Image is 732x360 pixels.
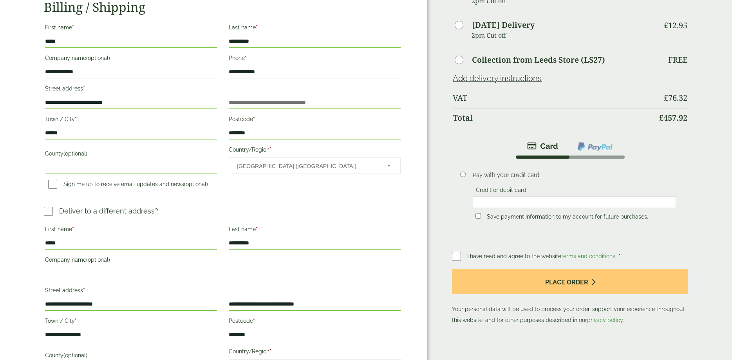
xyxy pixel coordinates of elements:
[229,224,401,237] label: Last name
[253,116,255,122] abbr: required
[45,22,217,35] label: First name
[269,147,271,153] abbr: required
[452,269,688,294] button: Place order
[86,257,110,263] span: (optional)
[75,318,77,324] abbr: required
[664,20,668,31] span: £
[245,55,247,61] abbr: required
[45,52,217,66] label: Company name
[229,144,401,157] label: Country/Region
[467,253,617,259] span: I have read and agree to the website
[48,180,57,189] input: Sign me up to receive email updates and news(optional)
[45,83,217,96] label: Street address
[72,226,74,232] abbr: required
[45,315,217,329] label: Town / City
[452,269,688,326] p: Your personal data will be used to process your order, support your experience throughout this we...
[229,315,401,329] label: Postcode
[659,112,687,123] bdi: 457.92
[45,224,217,237] label: First name
[475,199,674,206] iframe: Secure card payment input frame
[72,24,74,31] abbr: required
[472,56,605,64] label: Collection from Leeds Store (LS27)
[253,318,255,324] abbr: required
[83,287,85,293] abbr: required
[453,74,542,83] a: Add delivery instructions
[63,150,87,157] span: (optional)
[472,29,654,41] p: 2pm Cut off
[664,92,687,103] bdi: 76.32
[269,348,271,355] abbr: required
[473,171,676,179] p: Pay with your credit card.
[484,213,651,222] label: Save payment information to my account for future purchases.
[45,285,217,298] label: Street address
[453,108,654,127] th: Total
[577,141,613,152] img: ppcp-gateway.png
[229,346,401,359] label: Country/Region
[256,226,258,232] abbr: required
[561,253,615,259] a: terms and conditions
[668,55,687,65] p: Free
[59,206,158,216] p: Deliver to a different address?
[86,55,110,61] span: (optional)
[184,181,208,187] span: (optional)
[664,20,687,31] bdi: 12.95
[587,317,623,323] a: privacy policy
[473,187,530,195] label: Credit or debit card
[472,21,535,29] label: [DATE] Delivery
[45,181,211,190] label: Sign me up to receive email updates and news
[229,52,401,66] label: Phone
[664,92,668,103] span: £
[237,158,377,174] span: United Kingdom (UK)
[453,89,654,107] th: VAT
[229,22,401,35] label: Last name
[45,254,217,268] label: Company name
[63,352,87,358] span: (optional)
[527,141,558,151] img: stripe.png
[83,85,85,92] abbr: required
[229,157,401,174] span: Country/Region
[229,114,401,127] label: Postcode
[45,148,217,161] label: County
[659,112,663,123] span: £
[45,114,217,127] label: Town / City
[256,24,258,31] abbr: required
[618,253,620,259] abbr: required
[75,116,77,122] abbr: required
